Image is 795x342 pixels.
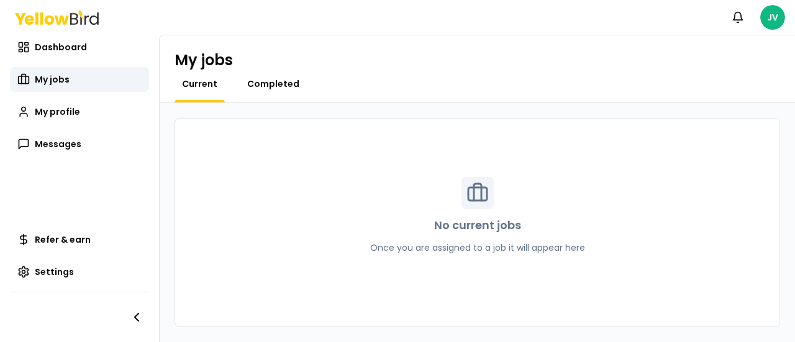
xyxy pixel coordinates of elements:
span: Dashboard [35,41,87,53]
a: My profile [10,99,149,124]
span: Current [182,78,217,90]
span: Settings [35,266,74,278]
a: Current [175,78,225,90]
a: My jobs [10,67,149,92]
span: Refer & earn [35,233,91,246]
p: No current jobs [434,217,521,234]
span: My profile [35,106,80,118]
span: My jobs [35,73,70,86]
span: Messages [35,138,81,150]
p: Once you are assigned to a job it will appear here [370,241,585,254]
h1: My jobs [175,50,233,70]
a: Refer & earn [10,227,149,252]
a: Messages [10,132,149,156]
a: Dashboard [10,35,149,60]
span: JV [760,5,785,30]
span: Completed [247,78,299,90]
a: Completed [240,78,307,90]
a: Settings [10,259,149,284]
